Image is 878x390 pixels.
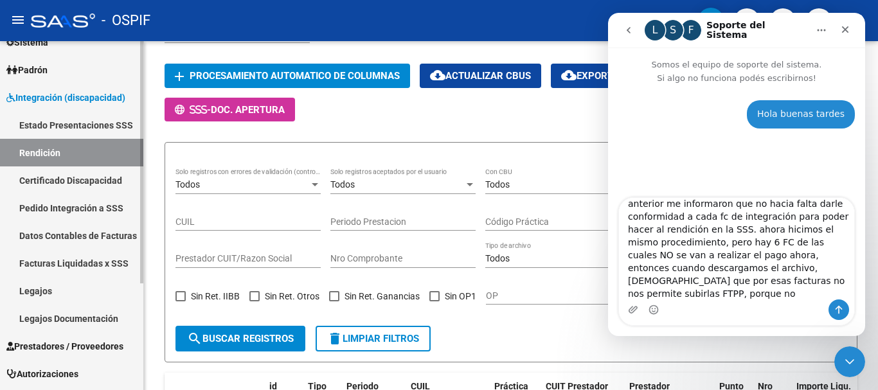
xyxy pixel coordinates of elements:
span: Buscar registros [187,333,294,344]
span: Sin Ret. Otros [265,288,319,304]
span: Sin OP1 [445,288,476,304]
button: Procesamiento automatico de columnas [165,64,410,87]
span: Todos [330,179,355,190]
mat-icon: search [187,331,202,346]
span: Prestadores / Proveedores [6,339,123,353]
iframe: Intercom live chat [834,346,865,377]
mat-icon: menu [10,12,26,28]
span: Doc. Apertura [211,104,285,116]
span: Todos [175,179,200,190]
span: Todos [485,179,510,190]
span: Procesamiento automatico de columnas [190,71,400,82]
span: Exportar CSV [561,70,647,82]
mat-icon: add [172,69,187,84]
mat-icon: cloud_download [561,67,577,83]
span: Actualizar CBUs [430,70,531,82]
iframe: Intercom live chat [608,13,865,336]
span: Autorizaciones [6,367,78,381]
mat-icon: cloud_download [430,67,445,83]
button: Limpiar filtros [316,326,431,351]
mat-icon: delete [327,331,343,346]
span: Padrón [6,63,48,77]
span: - OSPIF [102,6,150,35]
button: -Doc. Apertura [165,98,295,121]
span: Sin Ret. Ganancias [345,288,420,304]
span: Sistema [6,35,48,49]
span: Sin Ret. IIBB [191,288,240,304]
span: Todos [485,253,510,263]
span: - [175,104,211,116]
button: Buscar registros [175,326,305,351]
button: Exportar CSV [551,64,657,87]
span: Limpiar filtros [327,333,419,344]
span: Integración (discapacidad) [6,91,125,105]
button: Actualizar CBUs [420,64,541,87]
